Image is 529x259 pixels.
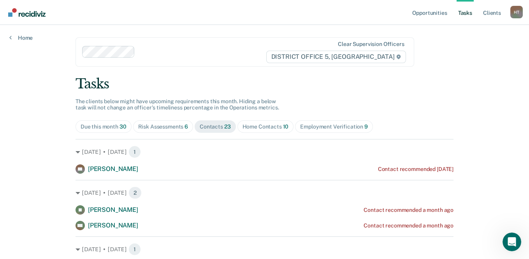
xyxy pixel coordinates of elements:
div: Risk Assessments [138,123,188,130]
span: [PERSON_NAME] [88,222,138,229]
span: 1 [128,146,141,158]
div: Contact recommended [DATE] [378,166,453,173]
div: Contacts [200,123,231,130]
span: 23 [224,123,231,130]
span: 2 [128,187,142,199]
div: [DATE] • [DATE] 1 [76,146,453,158]
span: 6 [185,123,188,130]
div: Employment Verification [300,123,368,130]
div: H T [510,6,523,18]
div: Contact recommended a month ago [364,222,453,229]
span: 30 [120,123,127,130]
span: 9 [364,123,368,130]
span: 10 [283,123,289,130]
img: Recidiviz [8,8,46,17]
span: [PERSON_NAME] [88,165,138,173]
div: Due this month [81,123,127,130]
div: Clear supervision officers [338,41,404,48]
div: [DATE] • [DATE] 1 [76,243,453,255]
span: [PERSON_NAME] [88,206,138,213]
a: Home [9,34,33,41]
div: Home Contacts [243,123,289,130]
span: 1 [128,243,141,255]
span: The clients below might have upcoming requirements this month. Hiding a below task will not chang... [76,98,279,111]
div: [DATE] • [DATE] 2 [76,187,453,199]
span: DISTRICT OFFICE 5, [GEOGRAPHIC_DATA] [266,51,406,63]
div: Contact recommended a month ago [364,207,453,213]
button: Profile dropdown button [510,6,523,18]
iframe: Intercom live chat [503,233,521,251]
div: Tasks [76,76,453,92]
